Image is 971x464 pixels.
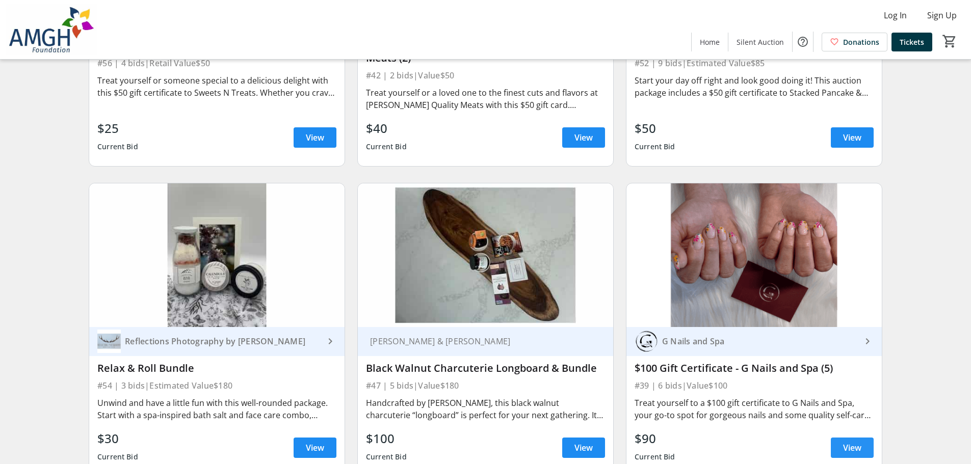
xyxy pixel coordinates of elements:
div: Handcrafted by [PERSON_NAME], this black walnut charcuterie “longboard” is perfect for your next ... [366,397,605,421]
button: Cart [940,32,959,50]
button: Help [793,32,813,52]
a: Silent Auction [728,33,792,51]
img: Black Walnut Charcuterie Longboard & Bundle [358,183,613,327]
div: Unwind and have a little fun with this well-rounded package. Start with a spa-inspired bath salt ... [97,397,336,421]
div: $40 [366,119,407,138]
span: Donations [843,37,879,47]
span: Silent Auction [737,37,784,47]
span: View [843,442,861,454]
div: #56 | 4 bids | Retail Value $50 [97,56,336,70]
a: View [831,127,874,148]
div: $100 [366,429,407,448]
div: #39 | 6 bids | Value $100 [635,378,874,393]
div: #52 | 9 bids | Estimated Value $85 [635,56,874,70]
a: View [562,127,605,148]
a: Reflections Photography by Natasha CollingReflections Photography by [PERSON_NAME] [89,327,345,356]
span: View [306,131,324,144]
div: #47 | 5 bids | Value $180 [366,378,605,393]
div: $30 [97,429,138,448]
a: View [562,438,605,458]
span: Home [700,37,720,47]
div: $25 [97,119,138,138]
div: $90 [635,429,675,448]
span: View [306,442,324,454]
div: Relax & Roll Bundle [97,362,336,374]
a: View [294,438,336,458]
a: Home [692,33,728,51]
div: Treat yourself to a $100 gift certificate to G Nails and Spa, your go-to spot for gorgeous nails ... [635,397,874,421]
mat-icon: keyboard_arrow_right [861,335,874,347]
img: $100 Gift Certificate - G Nails and Spa (5) [626,183,882,327]
img: Reflections Photography by Natasha Colling [97,330,121,353]
span: View [574,442,593,454]
span: Log In [884,9,907,21]
div: $100 Gift Certificate - G Nails and Spa (5) [635,362,874,374]
div: Black Walnut Charcuterie Longboard & Bundle [366,362,605,374]
a: Donations [822,33,887,51]
button: Log In [876,7,915,23]
div: Current Bid [97,138,138,156]
div: Current Bid [366,138,407,156]
a: View [294,127,336,148]
div: $50 [635,119,675,138]
a: Tickets [891,33,932,51]
span: Tickets [900,37,924,47]
div: Current Bid [635,138,675,156]
div: #42 | 2 bids | Value $50 [366,68,605,83]
mat-icon: keyboard_arrow_right [324,335,336,347]
a: G Nails and Spa G Nails and Spa [626,327,882,356]
span: View [843,131,861,144]
span: View [574,131,593,144]
div: Start your day off right and look good doing it! This auction package includes a $50 gift certifi... [635,74,874,99]
div: #54 | 3 bids | Estimated Value $180 [97,378,336,393]
div: G Nails and Spa [658,336,861,346]
div: Treat yourself or someone special to a delicious delight with this $50 gift certificate to Sweets... [97,74,336,99]
img: G Nails and Spa [635,330,658,353]
div: Treat yourself or a loved one to the finest cuts and flavors at [PERSON_NAME] Quality Meats with ... [366,87,605,111]
div: [PERSON_NAME] & [PERSON_NAME] [366,336,593,346]
div: Reflections Photography by [PERSON_NAME] [121,336,324,346]
a: View [831,438,874,458]
img: Relax & Roll Bundle [89,183,345,327]
button: Sign Up [919,7,965,23]
span: Sign Up [927,9,957,21]
img: Alexandra Marine & General Hospital Foundation's Logo [6,4,97,55]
